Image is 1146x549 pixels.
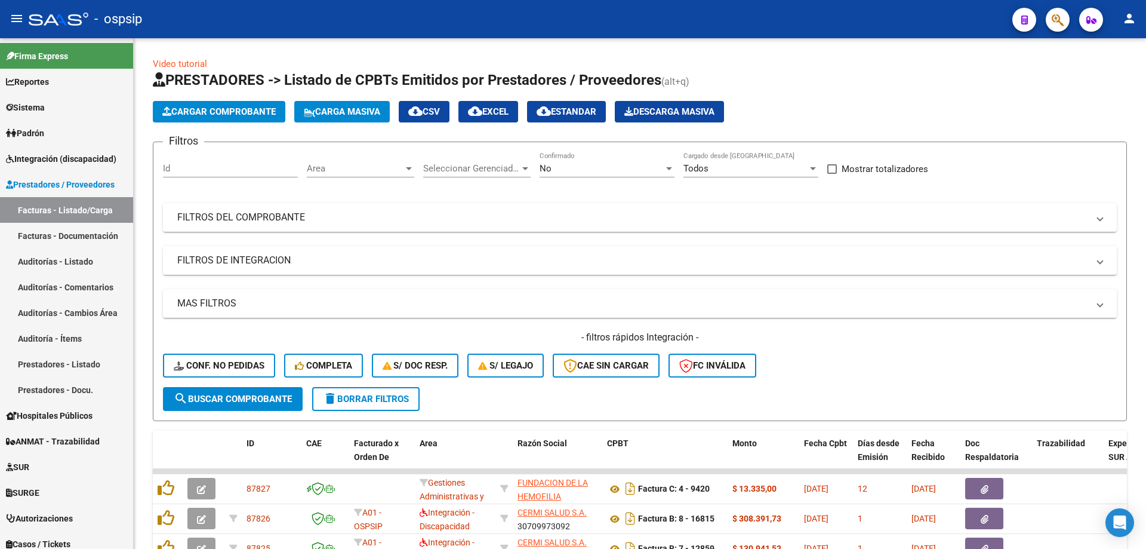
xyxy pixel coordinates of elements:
strong: Factura C: 4 - 9420 [638,484,710,494]
span: [DATE] [804,514,828,523]
span: Area [307,163,403,174]
datatable-header-cell: Fecha Recibido [907,431,960,483]
span: Integración (discapacidad) [6,152,116,165]
span: FC Inválida [679,360,745,371]
span: Completa [295,360,352,371]
span: [DATE] [911,514,936,523]
span: ANMAT - Trazabilidad [6,435,100,448]
span: Cargar Comprobante [162,106,276,117]
datatable-header-cell: CPBT [602,431,728,483]
datatable-header-cell: Facturado x Orden De [349,431,415,483]
span: Area [420,438,438,448]
button: CAE SIN CARGAR [553,354,660,378]
span: 87826 [247,514,270,523]
datatable-header-cell: ID [242,431,301,483]
mat-icon: cloud_download [468,104,482,118]
mat-expansion-panel-header: FILTROS DEL COMPROBANTE [163,203,1117,232]
span: Integración - Discapacidad [420,508,475,531]
button: FC Inválida [668,354,756,378]
span: Borrar Filtros [323,394,409,404]
span: Todos [683,163,708,174]
span: Autorizaciones [6,512,73,525]
span: CSV [408,106,440,117]
span: Reportes [6,75,49,88]
span: 87827 [247,484,270,493]
span: SUR [6,461,29,474]
i: Descargar documento [623,479,638,498]
datatable-header-cell: Días desde Emisión [853,431,907,483]
span: A01 - OSPSIP [354,508,383,531]
mat-expansion-panel-header: MAS FILTROS [163,289,1117,318]
datatable-header-cell: Monto [728,431,799,483]
mat-icon: search [174,391,188,406]
button: EXCEL [458,101,518,122]
span: Buscar Comprobante [174,394,292,404]
button: S/ Doc Resp. [372,354,459,378]
span: Trazabilidad [1037,438,1085,448]
span: Hospitales Públicos [6,409,93,422]
i: Descargar documento [623,509,638,528]
span: Estandar [537,106,596,117]
span: SURGE [6,486,39,499]
span: Días desde Emisión [858,438,899,462]
div: Open Intercom Messenger [1105,508,1134,537]
button: Carga Masiva [294,101,390,122]
span: Descarga Masiva [624,106,714,117]
button: Descarga Masiva [615,101,724,122]
span: Monto [732,438,757,448]
h3: Filtros [163,133,204,149]
button: Estandar [527,101,606,122]
span: Padrón [6,127,44,140]
a: Video tutorial [153,59,207,69]
span: ID [247,438,254,448]
mat-icon: person [1122,11,1136,26]
span: [DATE] [804,484,828,493]
div: 30709973092 [517,506,597,531]
span: 1 [858,514,862,523]
span: PRESTADORES -> Listado de CPBTs Emitidos por Prestadores / Proveedores [153,72,661,88]
span: 12 [858,484,867,493]
mat-icon: cloud_download [537,104,551,118]
span: Conf. no pedidas [174,360,264,371]
datatable-header-cell: Area [415,431,495,483]
mat-icon: menu [10,11,24,26]
span: Fecha Recibido [911,438,945,462]
span: Fecha Cpbt [804,438,847,448]
mat-icon: delete [323,391,337,406]
span: - ospsip [94,6,142,32]
datatable-header-cell: Razón Social [513,431,602,483]
span: Doc Respaldatoria [965,438,1019,462]
span: Sistema [6,101,45,114]
button: Buscar Comprobante [163,387,303,411]
datatable-header-cell: Doc Respaldatoria [960,431,1032,483]
div: 30538011793 [517,476,597,501]
strong: $ 308.391,73 [732,514,781,523]
span: S/ Doc Resp. [383,360,448,371]
span: Razón Social [517,438,567,448]
span: EXCEL [468,106,509,117]
datatable-header-cell: Trazabilidad [1032,431,1104,483]
span: No [540,163,552,174]
button: CSV [399,101,449,122]
datatable-header-cell: Fecha Cpbt [799,431,853,483]
span: Gestiones Administrativas y Otros [420,478,484,515]
span: FUNDACION DE LA HEMOFILIA [517,478,588,501]
mat-expansion-panel-header: FILTROS DE INTEGRACION [163,246,1117,275]
span: CERMI SALUD S.A. [517,508,587,517]
strong: $ 13.335,00 [732,484,777,493]
span: [DATE] [911,484,936,493]
button: S/ legajo [467,354,544,378]
span: Carga Masiva [304,106,380,117]
h4: - filtros rápidos Integración - [163,331,1117,344]
span: CPBT [607,438,629,448]
span: CAE SIN CARGAR [563,360,649,371]
span: S/ legajo [478,360,533,371]
mat-panel-title: FILTROS DE INTEGRACION [177,254,1088,267]
datatable-header-cell: CAE [301,431,349,483]
button: Completa [284,354,363,378]
span: Seleccionar Gerenciador [423,163,520,174]
app-download-masive: Descarga masiva de comprobantes (adjuntos) [615,101,724,122]
span: CERMI SALUD S.A. [517,538,587,547]
span: CAE [306,438,322,448]
span: Facturado x Orden De [354,438,399,462]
